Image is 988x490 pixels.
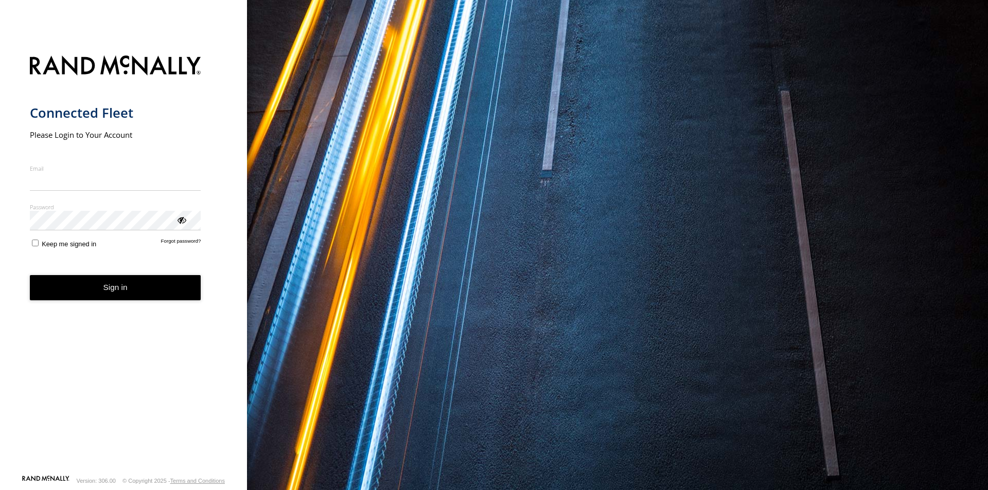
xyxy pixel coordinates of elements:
[22,476,69,486] a: Visit our Website
[30,130,201,140] h2: Please Login to Your Account
[30,104,201,121] h1: Connected Fleet
[30,165,201,172] label: Email
[77,478,116,484] div: Version: 306.00
[30,275,201,300] button: Sign in
[30,49,218,475] form: main
[161,238,201,248] a: Forgot password?
[30,203,201,211] label: Password
[32,240,39,246] input: Keep me signed in
[122,478,225,484] div: © Copyright 2025 -
[170,478,225,484] a: Terms and Conditions
[42,240,96,248] span: Keep me signed in
[176,214,186,225] div: ViewPassword
[30,53,201,80] img: Rand McNally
